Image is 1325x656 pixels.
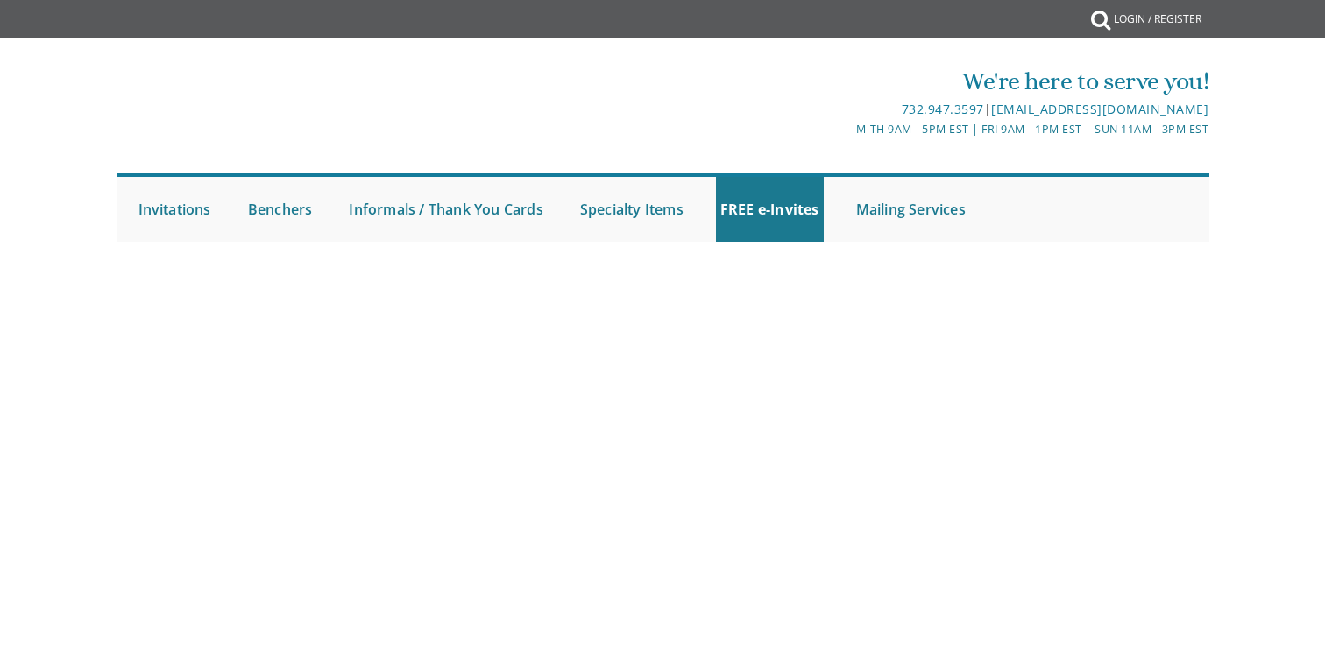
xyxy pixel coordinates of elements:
a: FREE e-Invites [716,177,824,242]
a: Mailing Services [852,177,970,242]
a: Benchers [244,177,317,242]
div: We're here to serve you! [481,64,1208,99]
div: M-Th 9am - 5pm EST | Fri 9am - 1pm EST | Sun 11am - 3pm EST [481,120,1208,138]
a: Specialty Items [576,177,688,242]
a: Invitations [134,177,216,242]
a: 732.947.3597 [902,101,984,117]
div: | [481,99,1208,120]
a: Informals / Thank You Cards [344,177,547,242]
a: [EMAIL_ADDRESS][DOMAIN_NAME] [991,101,1208,117]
